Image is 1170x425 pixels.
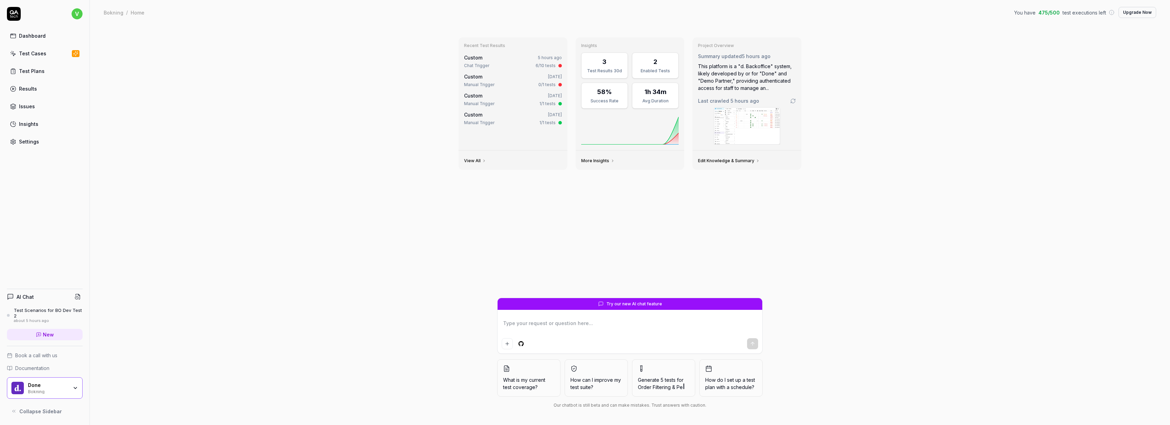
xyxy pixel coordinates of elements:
div: Manual Trigger [464,101,494,107]
div: 2 [653,57,657,66]
a: Test Cases [7,47,83,60]
a: Custom5 hours agoChat Trigger6/10 tests [463,53,563,70]
div: Test Results 30d [586,68,623,74]
div: Done [28,382,68,388]
a: Custom[DATE]Manual Trigger0/1 tests [463,72,563,89]
div: Issues [19,103,35,110]
a: Test Plans [7,64,83,78]
span: Generate 5 tests for [638,376,689,391]
a: More Insights [581,158,615,164]
img: Screenshot [714,108,780,144]
span: Documentation [15,364,49,372]
div: 1h 34m [644,87,667,96]
span: Custom [464,74,482,80]
a: Go to crawling settings [790,98,796,104]
a: Custom[DATE]Manual Trigger1/1 tests [463,91,563,108]
span: Try our new AI chat feature [606,301,662,307]
button: How do I set up a test plan with a schedule? [699,359,763,397]
span: Custom [464,112,482,118]
span: How do I set up a test plan with a schedule? [705,376,757,391]
div: Home [131,9,144,16]
span: How can I improve my test suite? [570,376,622,391]
div: / [126,9,128,16]
span: v [72,8,83,19]
button: Done LogoDoneBokning [7,377,83,399]
time: 5 hours ago [538,55,562,60]
div: Test Cases [19,50,46,57]
span: New [43,331,54,338]
div: 6/10 tests [536,63,556,69]
time: 5 hours ago [742,53,771,59]
div: 3 [602,57,606,66]
img: Done Logo [11,382,24,394]
a: Settings [7,135,83,148]
span: Last crawled [698,97,759,104]
div: 1/1 tests [539,120,556,126]
div: Results [19,85,37,92]
span: You have [1014,9,1036,16]
a: View All [464,158,486,164]
time: 5 hours ago [730,98,759,104]
a: Insights [7,117,83,131]
div: Dashboard [19,32,46,39]
time: [DATE] [548,74,562,79]
h3: Recent Test Results [464,43,562,48]
span: What is my current test coverage? [503,376,555,391]
a: Custom[DATE]Manual Trigger1/1 tests [463,110,563,127]
div: Test Scenarios for BO Dev Test 2 [14,307,83,319]
time: [DATE] [548,112,562,117]
h4: AI Chat [17,293,34,301]
a: Test Scenarios for BO Dev Test 2about 5 hours ago [7,307,83,323]
div: Enabled Tests [636,68,674,74]
div: Settings [19,138,39,145]
button: v [72,7,83,21]
span: Custom [464,55,482,61]
span: Book a call with us [15,352,57,359]
div: 58% [597,87,612,96]
a: Issues [7,100,83,113]
button: Upgrade Now [1119,7,1156,18]
button: Add attachment [502,338,513,349]
span: test executions left [1063,9,1106,16]
div: Chat Trigger [464,63,489,69]
div: Avg Duration [636,98,674,104]
div: Our chatbot is still beta and can make mistakes. Trust answers with caution. [497,402,763,408]
a: New [7,329,83,340]
span: Custom [464,93,482,99]
div: Insights [19,120,38,128]
button: Collapse Sidebar [7,404,83,418]
div: This platform is a "d. Backoffice" system, likely developed by or for "Done" and "Demo Partner," ... [698,63,796,92]
a: Documentation [7,364,83,372]
h3: Insights [581,43,679,48]
span: Order Filtering & Pe [638,384,683,390]
h3: Project Overview [698,43,796,48]
div: Success Rate [586,98,623,104]
a: Dashboard [7,29,83,43]
button: What is my current test coverage? [497,359,560,397]
a: Book a call with us [7,352,83,359]
span: 475 / 500 [1038,9,1060,16]
div: about 5 hours ago [14,318,83,323]
div: Manual Trigger [464,82,494,88]
a: Edit Knowledge & Summary [698,158,760,164]
time: [DATE] [548,93,562,98]
div: Manual Trigger [464,120,494,126]
div: 1/1 tests [539,101,556,107]
div: Bokning [28,388,68,394]
a: Results [7,82,83,95]
div: Bokning [104,9,123,16]
span: Summary updated [698,53,742,59]
button: Generate 5 tests forOrder Filtering & Pe [632,359,695,397]
button: How can I improve my test suite? [565,359,628,397]
div: 0/1 tests [538,82,556,88]
span: Collapse Sidebar [19,408,62,415]
div: Test Plans [19,67,45,75]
